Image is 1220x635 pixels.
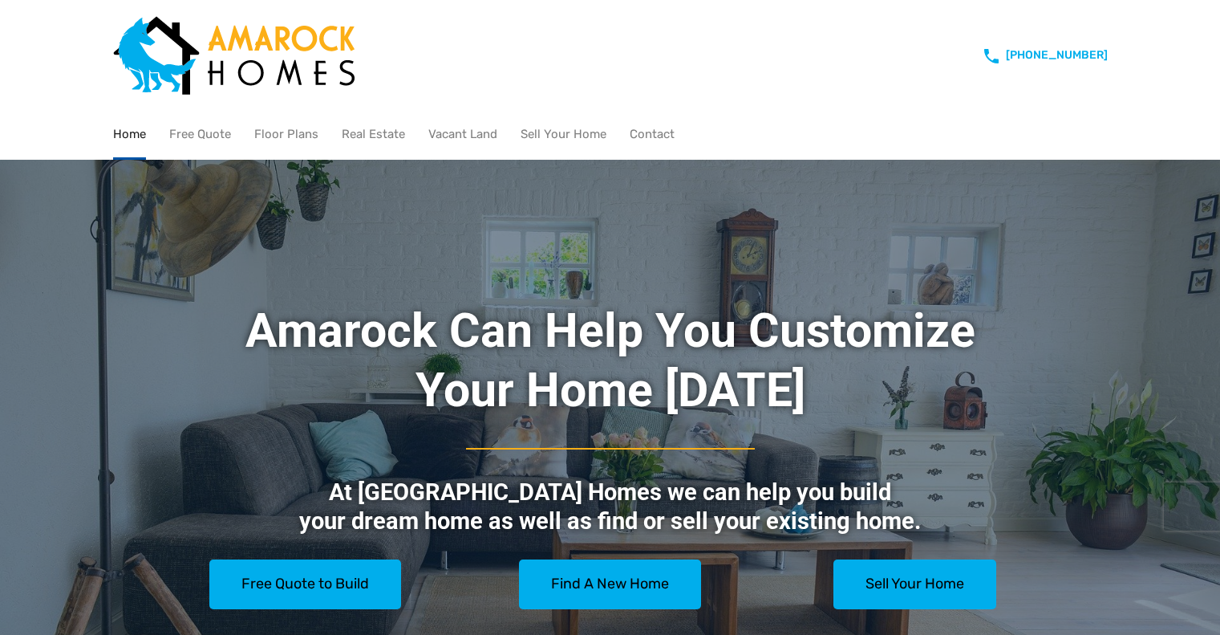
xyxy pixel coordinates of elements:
a: Sell Your Home [833,560,996,609]
a: Floor Plans [254,111,318,157]
p: At [GEOGRAPHIC_DATA] Homes we can help you build your dream home as well as find or sell your exi... [129,478,1092,536]
a: Vacant Land [428,111,497,157]
span: Find A New Home [551,576,669,593]
a: Find A New Home [519,560,701,609]
h1: Amarock Can Help You Customize Your Home [DATE] [129,301,1092,420]
a: Free Quote to Build [209,560,401,609]
a: Home [113,111,146,157]
img: Amarock Homes [113,16,355,95]
a: Sell Your Home [521,111,606,157]
a: Real Estate [342,111,405,157]
a: Contact [630,111,675,157]
a: Free Quote [169,111,231,157]
a: [PHONE_NUMBER] [1006,48,1108,62]
span: Free Quote to Build [241,576,369,593]
span: Sell Your Home [865,576,964,593]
